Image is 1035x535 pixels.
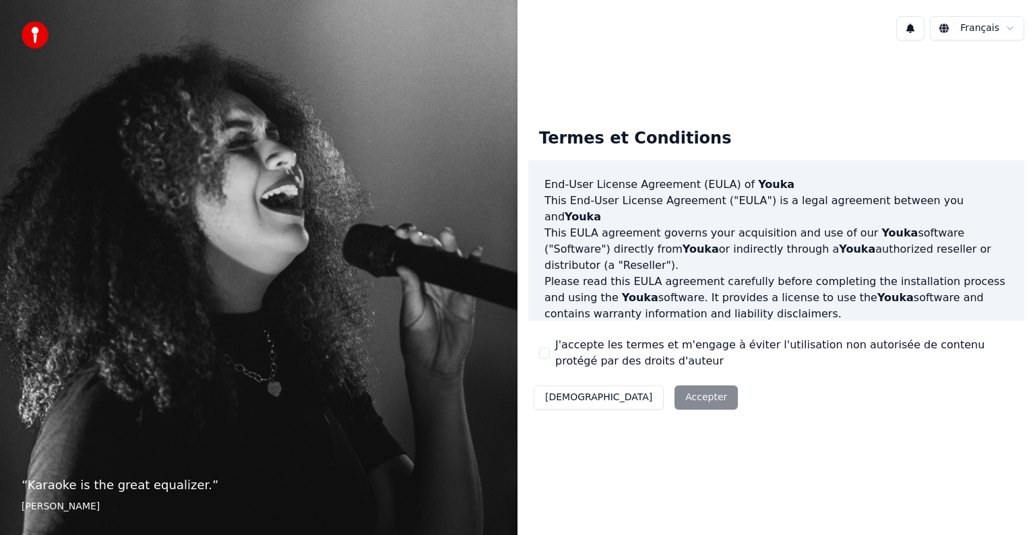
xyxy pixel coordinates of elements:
[683,243,719,255] span: Youka
[881,226,918,239] span: Youka
[544,225,1008,274] p: This EULA agreement governs your acquisition and use of our software ("Software") directly from o...
[22,22,49,49] img: youka
[565,210,601,223] span: Youka
[544,193,1008,225] p: This End-User License Agreement ("EULA") is a legal agreement between you and
[544,274,1008,322] p: Please read this EULA agreement carefully before completing the installation process and using th...
[877,291,914,304] span: Youka
[544,177,1008,193] h3: End-User License Agreement (EULA) of
[839,243,875,255] span: Youka
[622,291,658,304] span: Youka
[528,117,742,160] div: Termes et Conditions
[22,500,496,513] footer: [PERSON_NAME]
[534,385,664,410] button: [DEMOGRAPHIC_DATA]
[758,178,794,191] span: Youka
[22,476,496,495] p: “ Karaoke is the great equalizer. ”
[555,337,1013,369] label: J'accepte les termes et m'engage à éviter l'utilisation non autorisée de contenu protégé par des ...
